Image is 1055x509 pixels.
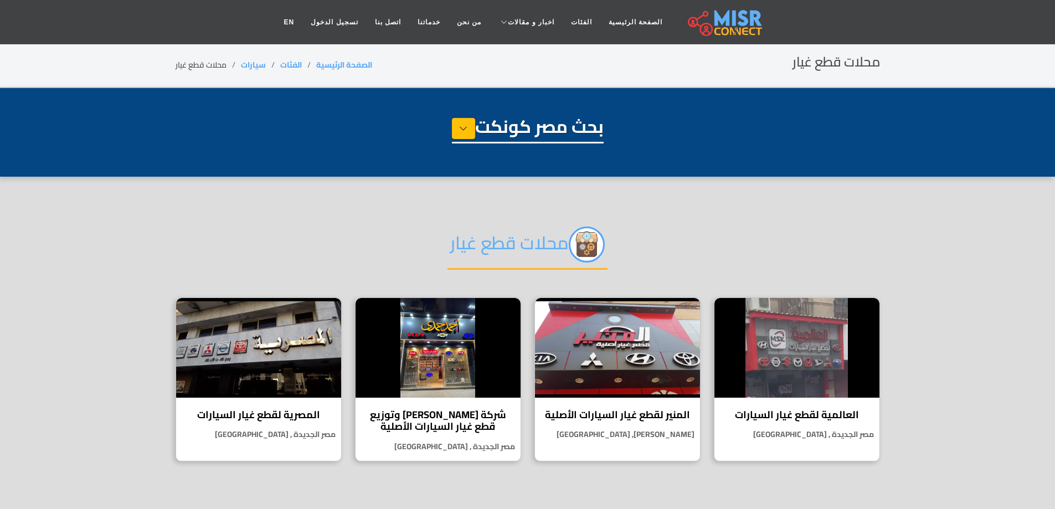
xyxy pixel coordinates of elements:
[176,298,341,398] img: المصرية لقطع غيار السيارات
[367,12,409,33] a: اتصل بنا
[600,12,671,33] a: الصفحة الرئيسية
[714,429,879,440] p: مصر الجديدة , [GEOGRAPHIC_DATA]
[792,54,880,70] h2: محلات قطع غيار
[409,12,449,33] a: خدماتنا
[176,59,241,71] li: محلات قطع غيار
[356,298,521,398] img: شركة أحمد حمدي لاستيراد وتوزيع قطع غيار السيارات الأصلية
[508,17,554,27] span: اخبار و مقالات
[169,297,348,461] a: المصرية لقطع غيار السيارات المصرية لقطع غيار السيارات مصر الجديدة , [GEOGRAPHIC_DATA]
[707,297,887,461] a: العالمية لقطع غيار السيارات العالمية لقطع غيار السيارات مصر الجديدة , [GEOGRAPHIC_DATA]
[490,12,563,33] a: اخبار و مقالات
[688,8,762,36] img: main.misr_connect
[348,297,528,461] a: شركة أحمد حمدي لاستيراد وتوزيع قطع غيار السيارات الأصلية شركة [PERSON_NAME] وتوزيع قطع غيار السيا...
[447,227,608,270] h2: محلات قطع غيار
[356,441,521,453] p: مصر الجديدة , [GEOGRAPHIC_DATA]
[176,429,341,440] p: مصر الجديدة , [GEOGRAPHIC_DATA]
[364,409,512,433] h4: شركة [PERSON_NAME] وتوزيع قطع غيار السيارات الأصلية
[280,58,302,72] a: الفئات
[452,116,604,143] h1: بحث مصر كونكت
[714,298,879,398] img: العالمية لقطع غيار السيارات
[449,12,490,33] a: من نحن
[563,12,600,33] a: الفئات
[184,409,333,421] h4: المصرية لقطع غيار السيارات
[723,409,871,421] h4: العالمية لقطع غيار السيارات
[302,12,366,33] a: تسجيل الدخول
[241,58,266,72] a: سيارات
[535,429,700,440] p: [PERSON_NAME], [GEOGRAPHIC_DATA]
[528,297,707,461] a: المنير لقطع غيار السيارات الأصلية المنير لقطع غيار السيارات الأصلية [PERSON_NAME], [GEOGRAPHIC_DATA]
[276,12,303,33] a: EN
[569,227,605,263] img: DioDv1bSgH4l478P0vwz.png
[316,58,372,72] a: الصفحة الرئيسية
[535,298,700,398] img: المنير لقطع غيار السيارات الأصلية
[543,409,692,421] h4: المنير لقطع غيار السيارات الأصلية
